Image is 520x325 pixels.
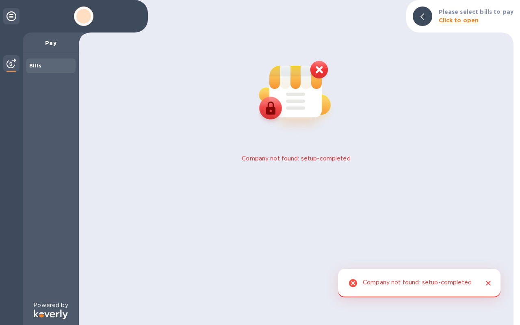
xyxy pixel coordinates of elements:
p: Pay [29,39,72,47]
b: Bills [29,63,41,69]
p: Company not found: setup-completed [242,154,350,163]
img: Logo [34,310,68,319]
div: Company not found: setup-completed [363,275,472,291]
button: Close [483,278,494,288]
p: Powered by [33,301,68,310]
b: Click to open [439,17,479,24]
b: Please select bills to pay [439,9,513,15]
